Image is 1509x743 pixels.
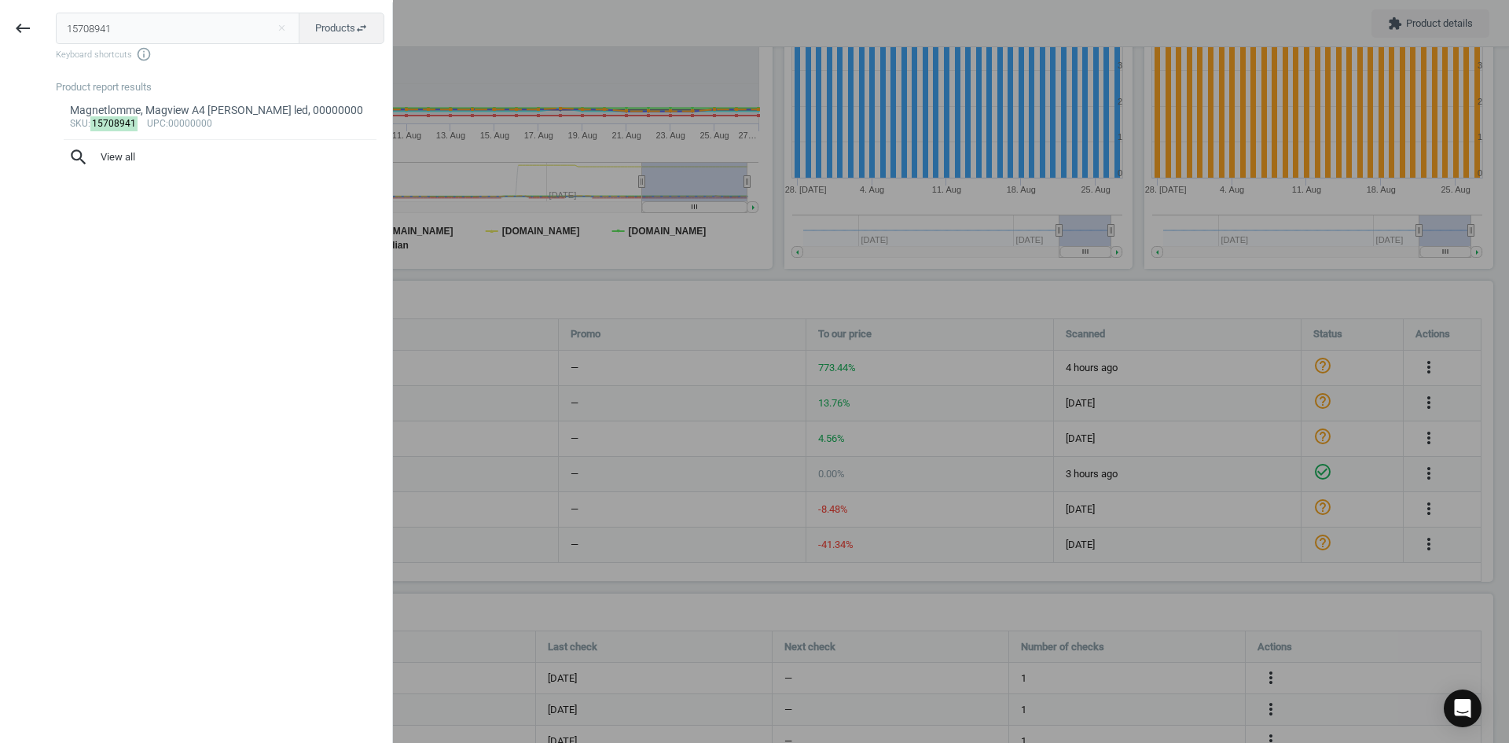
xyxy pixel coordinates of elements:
i: info_outline [136,46,152,62]
button: Productsswap_horiz [299,13,384,44]
i: search [68,147,89,167]
input: Enter the SKU or product name [56,13,300,44]
mark: 15708941 [90,116,138,131]
i: keyboard_backspace [13,19,32,38]
i: swap_horiz [355,22,368,35]
span: upc [147,118,166,129]
div: Product report results [56,80,392,94]
div: Magnetlomme, Magview A4 [PERSON_NAME] led, 00000000 [70,103,371,118]
div: : :00000000 [70,118,371,131]
div: Open Intercom Messenger [1444,690,1481,727]
span: Keyboard shortcuts [56,46,384,62]
button: Close [270,21,293,35]
span: Products [315,21,368,35]
button: searchView all [56,140,384,175]
span: View all [68,147,372,167]
button: keyboard_backspace [5,10,41,47]
span: sku [70,118,88,129]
